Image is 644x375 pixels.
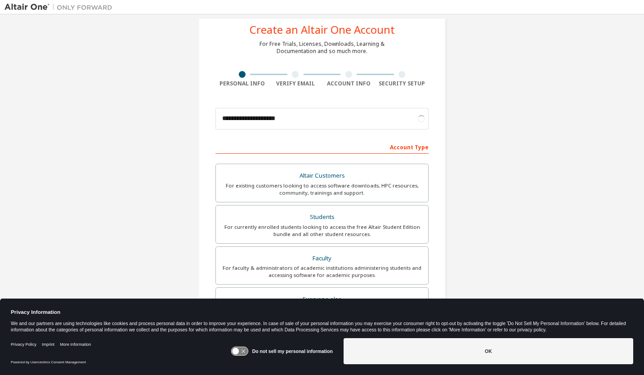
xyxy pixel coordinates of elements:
[221,211,423,223] div: Students
[376,80,429,87] div: Security Setup
[322,80,376,87] div: Account Info
[250,24,395,35] div: Create an Altair One Account
[221,223,423,238] div: For currently enrolled students looking to access the free Altair Student Edition bundle and all ...
[269,80,322,87] div: Verify Email
[215,80,269,87] div: Personal Info
[221,293,423,306] div: Everyone else
[221,182,423,196] div: For existing customers looking to access software downloads, HPC resources, community, trainings ...
[221,170,423,182] div: Altair Customers
[221,252,423,265] div: Faculty
[221,264,423,279] div: For faculty & administrators of academic institutions administering students and accessing softwa...
[259,40,385,55] div: For Free Trials, Licenses, Downloads, Learning & Documentation and so much more.
[215,139,429,154] div: Account Type
[4,3,117,12] img: Altair One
